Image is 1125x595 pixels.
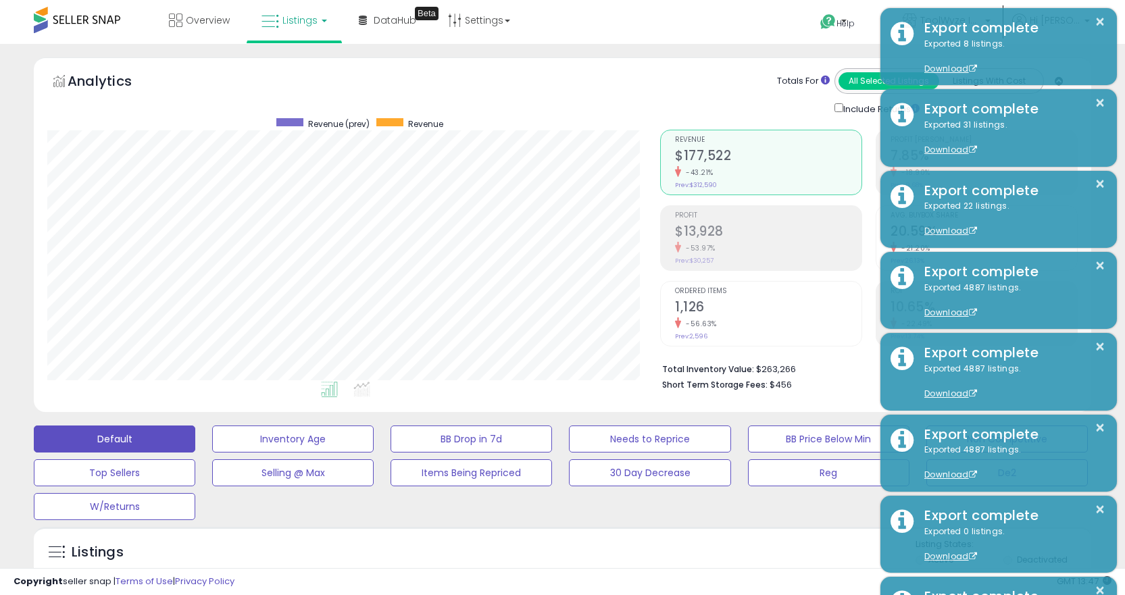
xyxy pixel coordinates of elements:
[675,148,861,166] h2: $177,522
[897,243,930,253] small: -21.20%
[34,425,195,452] button: Default
[914,282,1107,319] div: Exported 4887 listings.
[116,575,173,588] a: Terms of Use
[374,14,416,27] span: DataHub
[68,72,158,94] h5: Analytics
[681,167,714,178] small: -43.21%
[924,388,977,399] a: Download
[569,459,730,486] button: 30 Day Decrease
[662,363,754,375] b: Total Inventory Value:
[212,459,374,486] button: Selling @ Max
[924,550,977,562] a: Download
[675,288,861,295] span: Ordered Items
[924,469,977,480] a: Download
[924,63,977,74] a: Download
[914,99,1107,119] div: Export complete
[675,136,861,144] span: Revenue
[924,225,977,236] a: Download
[681,243,716,253] small: -53.97%
[72,543,124,562] h5: Listings
[662,379,768,390] b: Short Term Storage Fees:
[1095,501,1105,518] button: ×
[820,14,836,30] i: Get Help
[914,119,1107,157] div: Exported 31 listings.
[914,262,1107,282] div: Export complete
[34,493,195,520] button: W/Returns
[891,332,924,340] small: Prev: 13.74%
[308,118,370,130] span: Revenue (prev)
[415,7,439,20] div: Tooltip anchor
[14,575,63,588] strong: Copyright
[1095,338,1105,355] button: ×
[282,14,318,27] span: Listings
[809,3,881,44] a: Help
[391,425,552,452] button: BB Drop in 7d
[914,363,1107,400] div: Exported 4887 listings.
[569,425,730,452] button: Needs to Reprice
[1095,14,1105,30] button: ×
[777,75,830,88] div: Totals For
[924,307,977,318] a: Download
[914,444,1107,482] div: Exported 4887 listings.
[836,18,855,29] span: Help
[914,200,1107,238] div: Exported 22 listings.
[675,224,861,242] h2: $13,928
[675,212,861,219] span: Profit
[675,181,717,189] small: Prev: $312,590
[675,257,714,265] small: Prev: $30,257
[914,38,1107,76] div: Exported 8 listings.
[914,181,1107,201] div: Export complete
[748,459,909,486] button: Reg
[1057,575,1111,588] span: 2025-10-7 13:47 GMT
[1095,419,1105,436] button: ×
[175,575,234,588] a: Privacy Policy
[1095,176,1105,192] button: ×
[770,378,792,391] span: $456
[924,144,977,155] a: Download
[1095,95,1105,111] button: ×
[824,101,936,116] div: Include Returns
[914,506,1107,525] div: Export complete
[675,332,707,340] small: Prev: 2,596
[897,167,930,178] small: -18.90%
[839,72,939,90] button: All Selected Listings
[212,425,374,452] button: Inventory Age
[914,343,1107,363] div: Export complete
[1095,257,1105,274] button: ×
[914,525,1107,563] div: Exported 0 listings.
[408,118,443,130] span: Revenue
[914,425,1107,444] div: Export complete
[186,14,230,27] span: Overview
[748,425,909,452] button: BB Price Below Min
[14,575,234,588] div: seller snap | |
[675,299,861,317] h2: 1,126
[662,360,1068,376] li: $263,266
[34,459,195,486] button: Top Sellers
[391,459,552,486] button: Items Being Repriced
[681,319,717,329] small: -56.63%
[914,18,1107,38] div: Export complete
